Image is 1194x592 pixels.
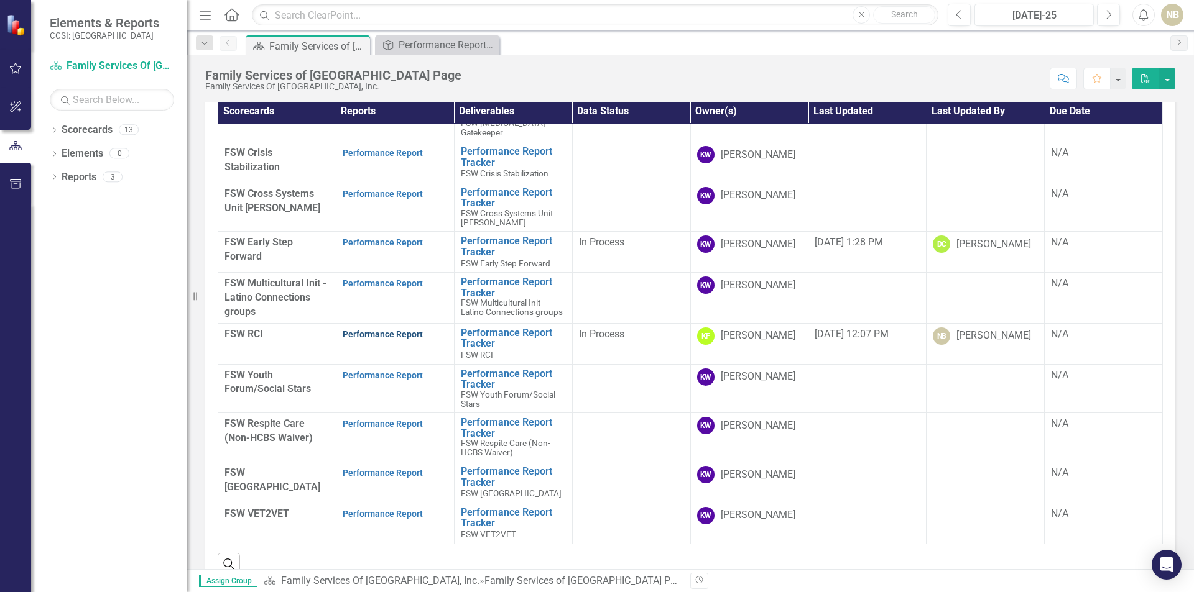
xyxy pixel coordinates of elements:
[6,14,28,36] img: ClearPoint Strategy
[572,323,690,364] td: Double-Click to Edit
[572,413,690,462] td: Double-Click to Edit
[224,277,326,317] span: FSW Multicultural Init - Latino Connections groups
[454,183,572,232] td: Double-Click to Edit Right Click for Context Menu
[956,237,1031,252] div: [PERSON_NAME]
[572,462,690,503] td: Double-Click to Edit
[721,468,795,482] div: [PERSON_NAME]
[461,118,550,137] span: FSW [MEDICAL_DATA] - Gatekeeper
[697,466,715,483] div: KW
[399,37,496,53] div: Performance Report Tracker
[579,328,624,340] span: In Process
[224,508,289,519] span: FSW VET2VET
[1161,4,1183,26] button: NB
[461,368,566,390] a: Performance Report Tracker
[697,368,715,386] div: KW
[224,467,320,493] span: FSW [GEOGRAPHIC_DATA]
[461,488,562,498] span: FSW [GEOGRAPHIC_DATA]
[461,276,566,298] a: Performance Report Tracker
[721,508,795,522] div: [PERSON_NAME]
[1051,327,1156,342] div: N/A
[721,237,795,252] div: [PERSON_NAME]
[461,298,563,317] span: FSW Multicultural Init - Latino Connections groups
[461,417,566,439] a: Performance Report Tracker
[103,171,123,182] div: 3
[454,142,572,183] td: Double-Click to Edit Right Click for Context Menu
[1152,550,1182,580] div: Open Intercom Messenger
[224,188,320,214] span: FSW Cross Systems Unit [PERSON_NAME]
[461,438,550,457] span: FSW Respite Care (Non-HCBS Waiver)
[50,30,159,40] small: CCSI: [GEOGRAPHIC_DATA]
[205,82,461,91] div: Family Services Of [GEOGRAPHIC_DATA], Inc.
[461,389,555,409] span: FSW Youth Forum/Social Stars
[721,278,795,293] div: [PERSON_NAME]
[264,574,681,588] div: »
[50,89,174,111] input: Search Below...
[461,187,566,209] a: Performance Report Tracker
[454,462,572,503] td: Double-Click to Edit Right Click for Context Menu
[461,168,548,178] span: FSW Crisis Stabilization
[62,170,96,184] a: Reports
[343,189,423,199] a: Performance Report
[461,529,516,539] span: FSW VET2VET
[205,68,461,82] div: Family Services of [GEOGRAPHIC_DATA] Page
[1051,276,1156,291] div: N/A
[461,327,566,349] a: Performance Report Tracker
[454,273,572,324] td: Double-Click to Edit Right Click for Context Menu
[572,273,690,324] td: Double-Click to Edit
[572,232,690,273] td: Double-Click to Edit
[1051,146,1156,160] div: N/A
[721,188,795,203] div: [PERSON_NAME]
[461,507,566,529] a: Performance Report Tracker
[454,232,572,273] td: Double-Click to Edit Right Click for Context Menu
[62,147,103,161] a: Elements
[1051,417,1156,431] div: N/A
[224,236,293,262] span: FSW Early Step Forward
[697,187,715,204] div: KW
[224,369,311,395] span: FSW Youth Forum/Social Stars
[1051,368,1156,383] div: N/A
[697,276,715,294] div: KW
[454,323,572,364] td: Double-Click to Edit Right Click for Context Menu
[343,370,423,380] a: Performance Report
[933,327,950,345] div: NB
[343,329,423,339] a: Performance Report
[461,466,566,488] a: Performance Report Tracker
[815,235,920,250] div: [DATE] 1:28 PM
[697,327,715,345] div: KF
[281,575,479,586] a: Family Services Of [GEOGRAPHIC_DATA], Inc.
[224,417,313,444] span: FSW Respite Care (Non-HCBS Waiver)
[343,468,423,478] a: Performance Report
[572,503,690,544] td: Double-Click to Edit
[697,146,715,163] div: KW
[721,419,795,433] div: [PERSON_NAME]
[454,413,572,462] td: Double-Click to Edit Right Click for Context Menu
[454,364,572,413] td: Double-Click to Edit Right Click for Context Menu
[224,328,263,340] span: FSW RCI
[572,183,690,232] td: Double-Click to Edit
[50,59,174,73] a: Family Services Of [GEOGRAPHIC_DATA], Inc.
[956,329,1031,343] div: [PERSON_NAME]
[721,148,795,162] div: [PERSON_NAME]
[873,6,935,24] button: Search
[343,419,423,429] a: Performance Report
[199,575,257,587] span: Assign Group
[224,147,280,173] span: FSW Crisis Stabilization
[933,235,950,253] div: DC
[484,575,687,586] div: Family Services of [GEOGRAPHIC_DATA] Page
[1051,507,1156,521] div: N/A
[1051,235,1156,250] div: N/A
[378,37,496,53] a: Performance Report Tracker
[697,417,715,434] div: KW
[454,503,572,544] td: Double-Click to Edit Right Click for Context Menu
[343,278,423,288] a: Performance Report
[50,16,159,30] span: Elements & Reports
[815,327,920,342] div: [DATE] 12:07 PM
[721,370,795,384] div: [PERSON_NAME]
[974,4,1094,26] button: [DATE]-25
[1051,466,1156,480] div: N/A
[252,4,938,26] input: Search ClearPoint...
[697,235,715,253] div: KW
[891,9,918,19] span: Search
[572,142,690,183] td: Double-Click to Edit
